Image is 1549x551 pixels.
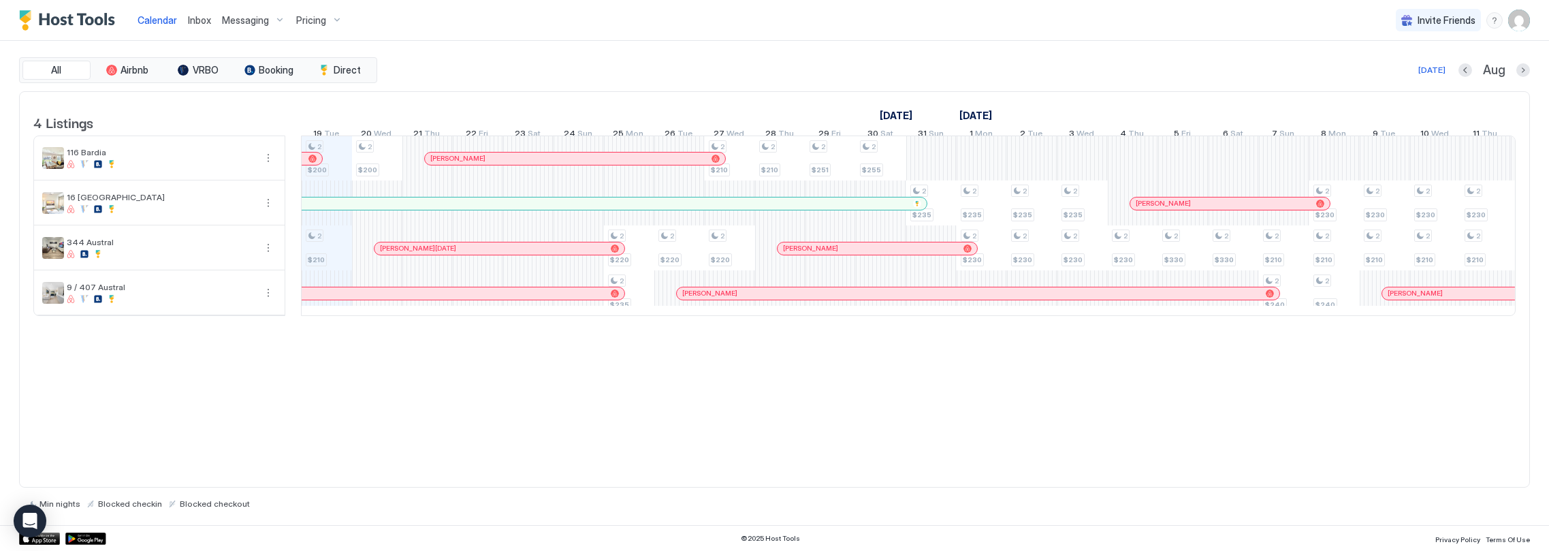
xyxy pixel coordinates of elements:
span: Min nights [39,499,80,509]
span: 2 [1426,232,1430,240]
a: Privacy Policy [1435,531,1480,546]
a: September 3, 2025 [1066,125,1098,145]
a: August 21, 2025 [411,125,444,145]
span: Sat [880,128,893,142]
button: All [22,61,91,80]
div: menu [260,285,276,301]
span: 2 [1073,232,1077,240]
span: 5 [1175,128,1180,142]
span: Thu [778,128,794,142]
span: $210 [1366,255,1383,264]
span: 2 [720,142,724,151]
span: $251 [812,166,829,174]
span: Mon [1329,128,1347,142]
span: 19 [313,128,322,142]
div: tab-group [19,57,377,83]
a: August 28, 2025 [762,125,797,145]
div: listing image [42,147,64,169]
a: September 11, 2025 [1469,125,1501,145]
button: More options [260,195,276,211]
a: September 2, 2025 [1017,125,1047,145]
span: Tue [1381,128,1396,142]
a: September 5, 2025 [1171,125,1195,145]
span: Inbox [188,14,211,26]
span: $330 [1164,255,1183,264]
a: August 31, 2025 [914,125,947,145]
div: listing image [42,192,64,214]
a: August 30, 2025 [864,125,897,145]
span: 2 [1325,277,1329,285]
span: 2 [972,232,976,240]
span: © 2025 Host Tools [741,534,801,543]
span: $230 [1467,210,1486,219]
span: Airbnb [121,64,149,76]
a: September 1, 2025 [956,106,995,125]
a: August 20, 2025 [358,125,396,145]
span: 344 Austral [67,237,255,247]
span: 21 [414,128,423,142]
span: 2 [1021,128,1026,142]
span: Thu [1129,128,1145,142]
button: Previous month [1458,63,1472,77]
span: $210 [308,255,325,264]
span: 2 [317,232,321,240]
span: $220 [711,255,730,264]
span: 2 [872,142,876,151]
button: More options [260,285,276,301]
a: September 1, 2025 [966,125,996,145]
button: Booking [235,61,303,80]
span: Sun [929,128,944,142]
span: 2 [317,142,321,151]
span: 2 [720,232,724,240]
span: $210 [1416,255,1433,264]
span: $330 [1215,255,1234,264]
span: $220 [660,255,680,264]
span: 2 [771,142,775,151]
span: $230 [963,255,982,264]
span: 2 [1224,232,1228,240]
span: 2 [1476,187,1480,195]
a: August 27, 2025 [711,125,748,145]
span: Sat [1230,128,1243,142]
a: September 10, 2025 [1417,125,1452,145]
span: 2 [1325,232,1329,240]
span: $240 [1265,300,1285,309]
button: Airbnb [93,61,161,80]
span: $210 [711,166,728,174]
span: 6 [1223,128,1228,142]
span: Tue [324,128,339,142]
a: September 6, 2025 [1219,125,1247,145]
span: Tue [678,128,693,142]
span: 3 [1070,128,1075,142]
span: [PERSON_NAME] [783,244,838,253]
span: 9 / 407 Austral [67,282,255,292]
span: 2 [1325,187,1329,195]
span: Fri [479,128,489,142]
span: 2 [670,232,674,240]
a: September 9, 2025 [1370,125,1399,145]
span: 28 [765,128,776,142]
div: Open Intercom Messenger [14,505,46,537]
span: $235 [610,300,629,309]
a: August 26, 2025 [662,125,697,145]
span: 116 Bardia [67,147,255,157]
a: August 4, 2025 [876,106,916,125]
span: 2 [1073,187,1077,195]
a: August 25, 2025 [610,125,648,145]
span: Fri [1182,128,1192,142]
a: Terms Of Use [1486,531,1530,546]
span: $235 [1064,210,1083,219]
span: All [52,64,62,76]
span: Wed [374,128,392,142]
span: Mon [975,128,993,142]
a: Host Tools Logo [19,10,121,31]
span: Thu [1482,128,1497,142]
span: Mon [626,128,644,142]
span: VRBO [193,64,219,76]
span: 2 [1275,277,1279,285]
span: Privacy Policy [1435,535,1480,544]
span: $230 [1315,210,1335,219]
span: 2 [1375,187,1379,195]
span: $210 [761,166,778,174]
span: $230 [1114,255,1133,264]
